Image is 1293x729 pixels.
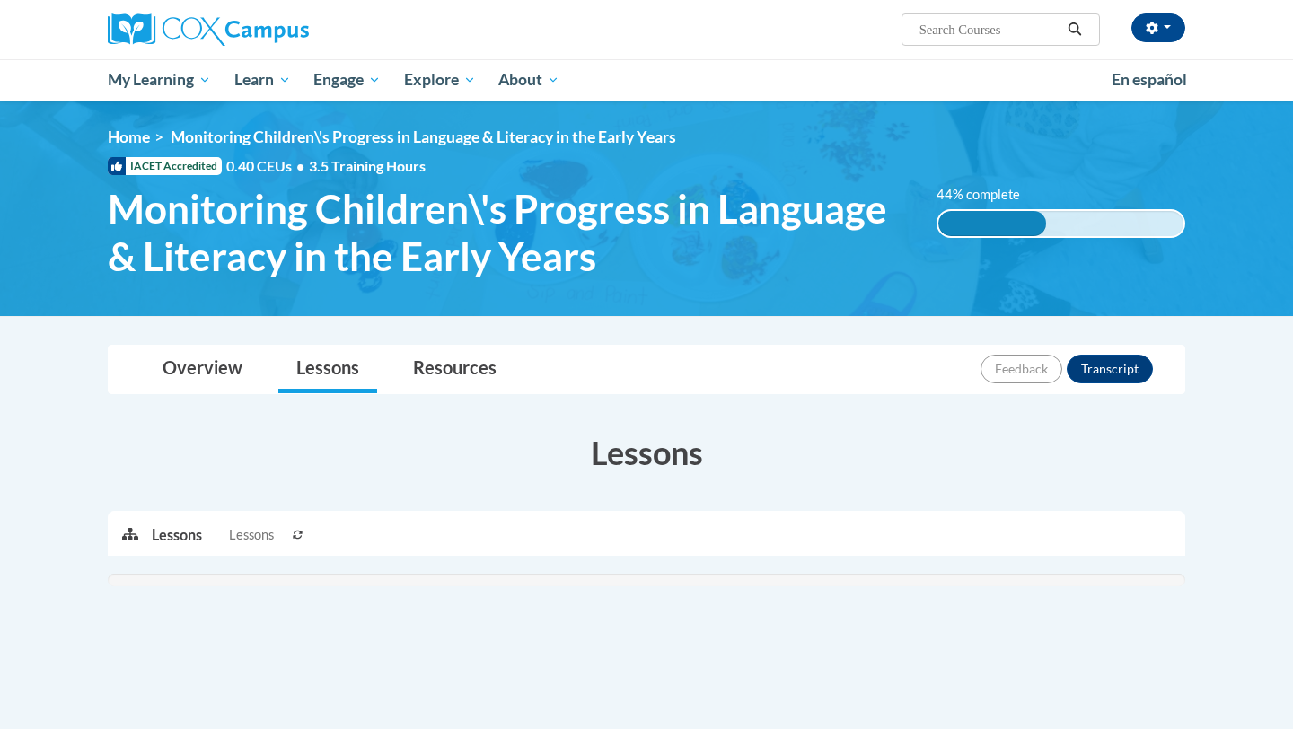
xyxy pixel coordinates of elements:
span: • [296,157,304,174]
a: About [488,59,572,101]
span: My Learning [108,69,211,91]
a: My Learning [96,59,223,101]
a: En español [1100,61,1199,99]
a: Resources [395,346,515,393]
a: Home [108,127,150,146]
a: Cox Campus [108,13,449,46]
button: Account Settings [1131,13,1185,42]
h3: Lessons [108,430,1185,475]
button: Feedback [981,355,1062,383]
button: Search [1061,19,1088,40]
input: Search Courses [918,19,1061,40]
span: Lessons [229,525,274,545]
a: Overview [145,346,260,393]
span: Monitoring Children\'s Progress in Language & Literacy in the Early Years [108,185,910,280]
span: IACET Accredited [108,157,222,175]
p: Lessons [152,525,202,545]
a: Explore [392,59,488,101]
div: Main menu [81,59,1212,101]
span: Engage [313,69,381,91]
span: Explore [404,69,476,91]
a: Lessons [278,346,377,393]
a: Learn [223,59,303,101]
span: 0.40 CEUs [226,156,309,176]
span: Monitoring Children\'s Progress in Language & Literacy in the Early Years [171,127,676,146]
img: Cox Campus [108,13,309,46]
span: En español [1112,70,1187,89]
span: Learn [234,69,291,91]
button: Transcript [1067,355,1153,383]
div: 44% complete [938,211,1046,236]
a: Engage [302,59,392,101]
span: 3.5 Training Hours [309,157,426,174]
span: About [498,69,559,91]
label: 44% complete [937,185,1040,205]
